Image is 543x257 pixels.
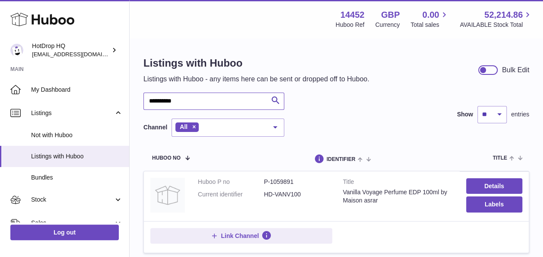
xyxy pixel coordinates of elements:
div: Huboo Ref [336,21,365,29]
span: identifier [327,157,356,162]
strong: GBP [381,9,400,21]
label: Show [457,110,473,119]
span: Link Channel [221,232,259,240]
span: Huboo no [152,155,181,161]
span: Listings [31,109,114,117]
strong: 14452 [340,9,365,21]
label: Channel [143,123,167,132]
dt: Current identifier [198,190,264,199]
span: Bundles [31,173,123,182]
span: 0.00 [422,9,439,21]
span: All [180,123,187,130]
span: Listings with Huboo [31,152,123,161]
div: HotDrop HQ [32,42,110,58]
dt: Huboo P no [198,178,264,186]
span: My Dashboard [31,86,123,94]
dd: HD-VANV100 [264,190,330,199]
div: Vanilla Voyage Perfume EDP 100ml by Maison asrar [343,188,453,205]
p: Listings with Huboo - any items here can be sent or dropped off to Huboo. [143,74,369,84]
a: 52,214.86 AVAILABLE Stock Total [460,9,533,29]
span: title [492,155,507,161]
button: Link Channel [150,228,332,244]
span: Sales [31,219,114,227]
h1: Listings with Huboo [143,56,369,70]
span: AVAILABLE Stock Total [460,21,533,29]
span: Stock [31,196,114,204]
span: entries [511,110,529,119]
strong: Title [343,178,453,188]
img: internalAdmin-14452@internal.huboo.com [10,44,23,57]
span: 52,214.86 [484,9,523,21]
button: Labels [466,196,522,212]
a: 0.00 Total sales [410,9,449,29]
span: [EMAIL_ADDRESS][DOMAIN_NAME] [32,51,127,58]
dd: P-1059891 [264,178,330,186]
div: Bulk Edit [502,65,529,75]
div: Currency [375,21,400,29]
a: Details [466,178,522,194]
img: Vanilla Voyage Perfume EDP 100ml by Maison asrar [150,178,185,212]
span: Total sales [410,21,449,29]
span: Not with Huboo [31,131,123,139]
a: Log out [10,225,119,240]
